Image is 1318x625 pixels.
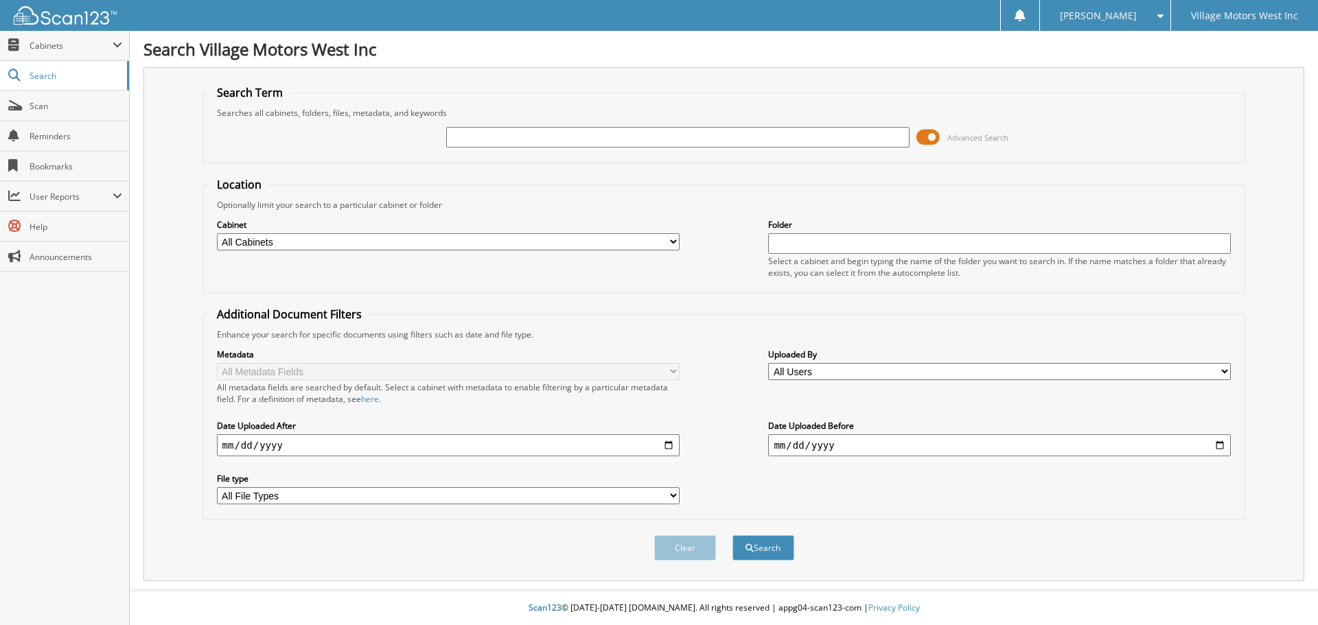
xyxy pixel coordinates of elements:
div: Enhance your search for specific documents using filters such as date and file type. [210,329,1238,340]
span: User Reports [30,191,113,202]
button: Clear [654,535,716,561]
label: Metadata [217,349,680,360]
span: Announcements [30,251,122,263]
legend: Search Term [210,85,290,100]
a: Privacy Policy [868,602,920,613]
input: start [217,434,680,456]
span: Advanced Search [947,132,1008,143]
img: scan123-logo-white.svg [14,6,117,25]
span: Scan123 [529,602,562,613]
legend: Additional Document Filters [210,307,369,322]
label: File type [217,473,680,484]
span: Help [30,221,122,233]
button: Search [732,535,794,561]
input: end [768,434,1231,456]
div: Searches all cabinets, folders, files, metadata, and keywords [210,107,1238,119]
span: [PERSON_NAME] [1060,12,1137,20]
span: Cabinets [30,40,113,51]
iframe: Chat Widget [1249,559,1318,625]
a: here [361,393,379,405]
label: Cabinet [217,219,680,231]
span: Search [30,70,120,82]
h1: Search Village Motors West Inc [143,38,1304,60]
div: Optionally limit your search to a particular cabinet or folder [210,199,1238,211]
legend: Location [210,177,268,192]
div: Select a cabinet and begin typing the name of the folder you want to search in. If the name match... [768,255,1231,279]
div: © [DATE]-[DATE] [DOMAIN_NAME]. All rights reserved | appg04-scan123-com | [130,591,1318,625]
div: All metadata fields are searched by default. Select a cabinet with metadata to enable filtering b... [217,381,680,405]
span: Reminders [30,130,122,142]
span: Scan [30,100,122,112]
label: Date Uploaded After [217,420,680,432]
label: Uploaded By [768,349,1231,360]
label: Date Uploaded Before [768,420,1231,432]
span: Village Motors West Inc [1191,12,1298,20]
label: Folder [768,219,1231,231]
span: Bookmarks [30,161,122,172]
